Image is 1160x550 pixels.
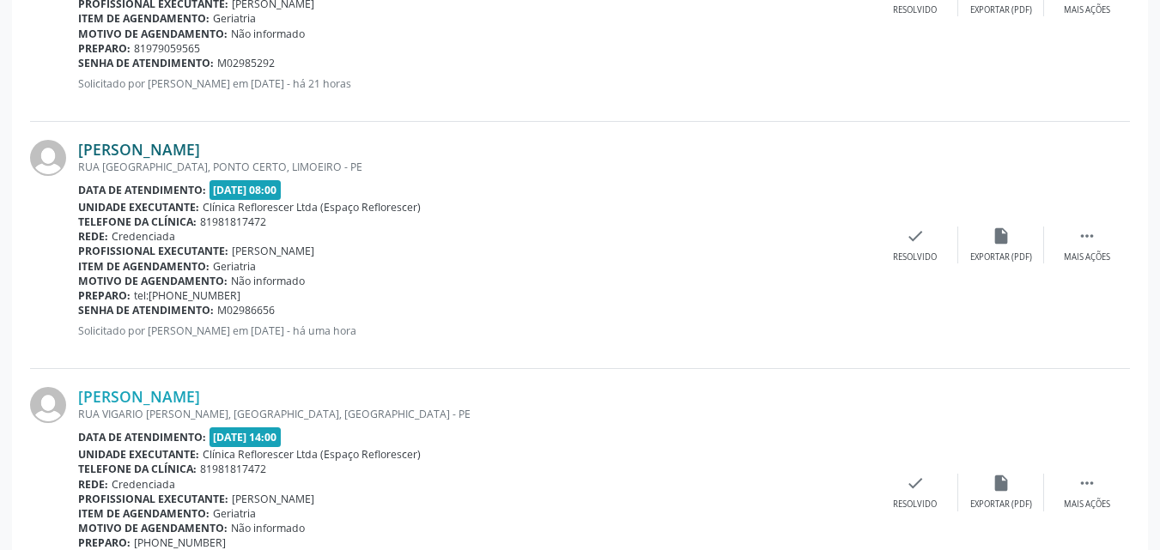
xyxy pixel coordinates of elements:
[232,492,314,506] span: [PERSON_NAME]
[1064,499,1110,511] div: Mais ações
[992,227,1011,245] i: insert_drive_file
[213,11,256,26] span: Geriatria
[78,288,131,303] b: Preparo:
[200,462,266,476] span: 81981817472
[78,140,200,159] a: [PERSON_NAME]
[893,4,937,16] div: Resolvido
[78,477,108,492] b: Rede:
[134,535,226,550] span: [PHONE_NUMBER]
[30,140,66,176] img: img
[78,535,131,550] b: Preparo:
[78,492,228,506] b: Profissional executante:
[78,259,210,274] b: Item de agendamento:
[970,499,1032,511] div: Exportar (PDF)
[78,27,228,41] b: Motivo de agendamento:
[970,4,1032,16] div: Exportar (PDF)
[210,427,282,447] span: [DATE] 14:00
[78,200,199,215] b: Unidade executante:
[30,387,66,423] img: img
[78,160,872,174] div: RUA [GEOGRAPHIC_DATA], PONTO CERTO, LIMOEIRO - PE
[203,447,421,462] span: Clínica Reflorescer Ltda (Espaço Reflorescer)
[78,11,210,26] b: Item de agendamento:
[134,41,200,56] span: 81979059565
[78,430,206,444] b: Data de atendimento:
[78,244,228,258] b: Profissional executante:
[1064,251,1110,263] div: Mais ações
[906,227,925,245] i: check
[134,288,240,303] span: tel:[PHONE_NUMBER]
[78,303,214,317] b: Senha de atendimento:
[1078,474,1096,493] i: 
[213,506,256,521] span: Geriatria
[78,56,214,70] b: Senha de atendimento:
[112,229,175,244] span: Credenciada
[217,56,275,70] span: M02985292
[78,506,210,521] b: Item de agendamento:
[78,215,197,229] b: Telefone da clínica:
[1078,227,1096,245] i: 
[906,474,925,493] i: check
[231,521,305,535] span: Não informado
[200,215,266,229] span: 81981817472
[217,303,275,317] span: M02986656
[232,244,314,258] span: [PERSON_NAME]
[203,200,421,215] span: Clínica Reflorescer Ltda (Espaço Reflorescer)
[78,462,197,476] b: Telefone da clínica:
[213,259,256,274] span: Geriatria
[78,387,200,406] a: [PERSON_NAME]
[992,474,1011,493] i: insert_drive_file
[893,499,937,511] div: Resolvido
[78,41,131,56] b: Preparo:
[970,251,1032,263] div: Exportar (PDF)
[210,180,282,200] span: [DATE] 08:00
[78,407,872,421] div: RUA VIGARIO [PERSON_NAME], [GEOGRAPHIC_DATA], [GEOGRAPHIC_DATA] - PE
[231,27,305,41] span: Não informado
[78,521,228,535] b: Motivo de agendamento:
[893,251,937,263] div: Resolvido
[231,274,305,288] span: Não informado
[1064,4,1110,16] div: Mais ações
[78,323,872,338] p: Solicitado por [PERSON_NAME] em [DATE] - há uma hora
[78,76,872,91] p: Solicitado por [PERSON_NAME] em [DATE] - há 21 horas
[112,477,175,492] span: Credenciada
[78,274,228,288] b: Motivo de agendamento:
[78,447,199,462] b: Unidade executante:
[78,183,206,197] b: Data de atendimento:
[78,229,108,244] b: Rede:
